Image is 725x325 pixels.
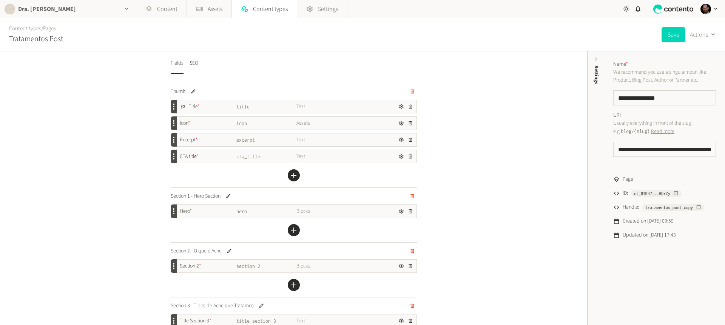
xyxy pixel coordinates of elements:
[623,217,674,225] span: Created on [DATE] 09:59
[190,57,198,74] button: SEO
[171,302,254,310] h4: Section 3 - Tipos de Acne que Tratamos
[296,207,356,215] span: Blocks
[236,103,296,111] span: title
[613,60,628,68] label: Name
[296,317,356,325] span: Text
[613,111,621,119] label: URI
[690,27,716,42] button: Actions
[236,207,296,215] span: hero
[236,317,296,325] span: title_section_3
[296,119,356,127] span: Assets
[700,4,711,14] img: Andre Teves
[634,190,670,197] span: ct_01K47...HDYZy
[296,103,356,111] span: Text
[41,25,43,32] span: /
[180,153,199,161] span: CTA title
[236,119,296,127] span: icon
[5,4,15,14] img: Dra. Caroline Cha
[236,153,296,161] span: cta_title
[623,189,628,197] span: ID:
[592,65,600,84] span: Settings
[18,5,76,14] h2: Dra. [PERSON_NAME]
[645,204,693,211] span: tratamentos_post_copy
[662,27,685,42] button: Save
[171,88,186,96] h4: Thumb
[236,262,296,270] span: section_2
[180,136,198,144] span: Excerpt
[189,103,200,111] span: Title
[43,25,56,32] a: Pages
[180,317,211,325] span: Title Section 3
[296,153,356,161] span: Text
[623,175,633,183] span: Page
[296,136,356,144] span: Text
[631,190,682,197] button: ct_01K47...HDYZy
[642,204,704,211] button: tratamentos_post_copy
[613,68,716,84] p: We recommend you use a singular noun like Product, Blog Post, Author or Partner etc.
[171,247,222,255] h4: Section 2 - O que é Acne
[621,128,650,134] code: blog/{slug}
[180,207,192,215] span: Hero
[180,119,190,127] span: Icon
[623,231,676,239] span: Updated on [DATE] 17:43
[613,119,716,136] p: Usually everything in front of the slug e.g. . .
[296,262,356,270] span: Blocks
[623,203,639,211] span: Handle:
[171,57,184,74] button: Fields
[651,128,674,135] a: Read more
[171,192,221,200] h4: Section 1 - Hero Section
[9,25,41,32] a: Content types
[180,262,201,270] span: Section 2
[318,5,338,14] span: Settings
[253,5,288,14] span: Content types
[9,33,63,45] h2: Tratamentos Post
[236,136,296,144] span: excerpt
